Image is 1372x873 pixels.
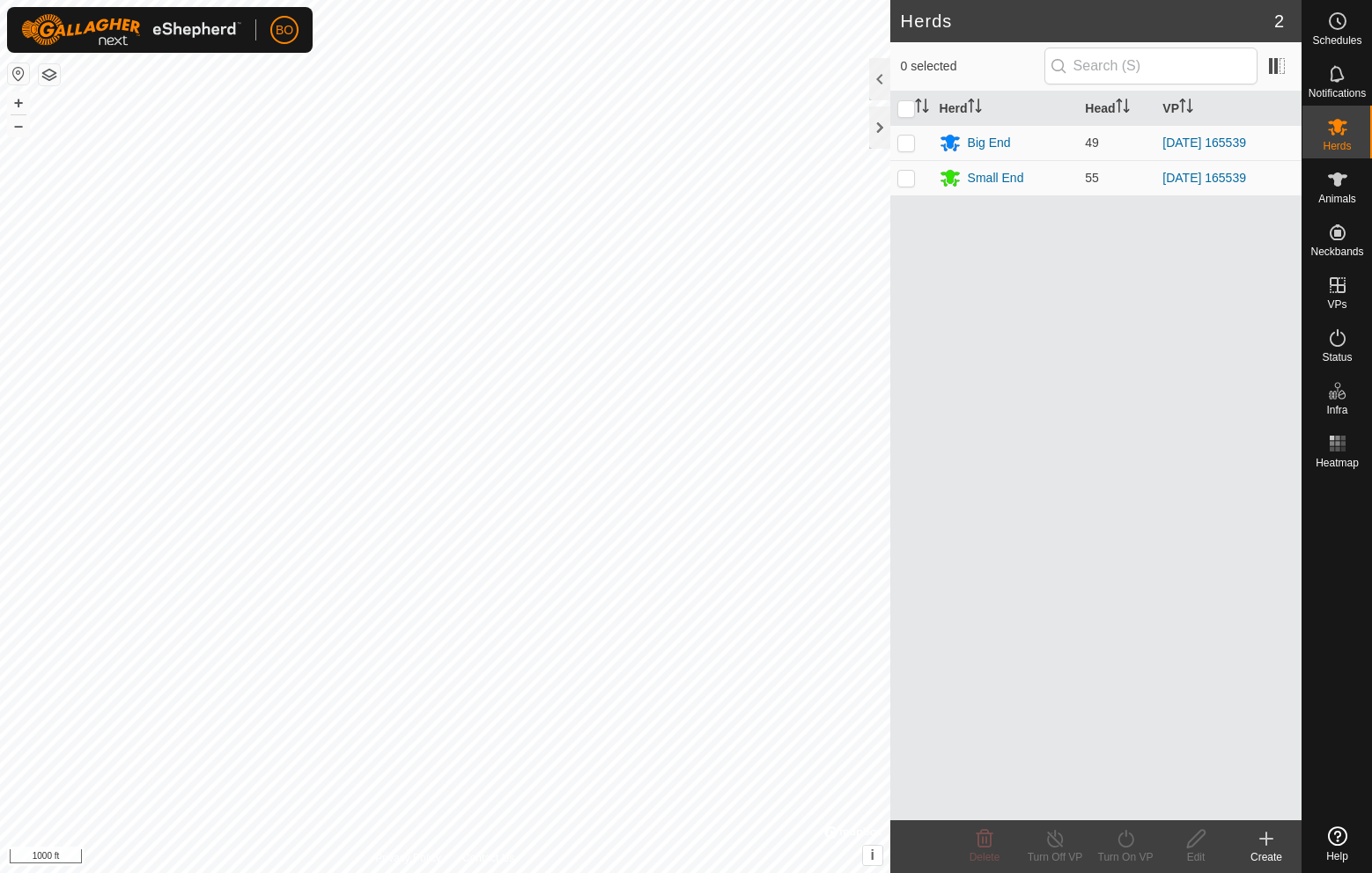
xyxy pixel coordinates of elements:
div: Turn On VP [1090,849,1161,865]
p-sorticon: Activate to sort [968,101,982,115]
button: i [863,846,882,865]
div: Turn Off VP [1020,849,1090,865]
span: Schedules [1312,35,1361,46]
span: Heatmap [1316,458,1359,468]
span: 49 [1085,136,1099,150]
a: Help [1302,819,1372,869]
th: Head [1078,92,1155,126]
a: [DATE] 165539 [1162,171,1246,185]
button: + [8,92,29,114]
span: Status [1322,352,1352,363]
a: Privacy Policy [375,850,441,866]
h2: Herds [901,11,1274,32]
span: 2 [1274,8,1284,34]
button: Map Layers [39,64,60,85]
a: [DATE] 165539 [1162,136,1246,150]
span: Notifications [1309,88,1366,99]
a: Contact Us [462,850,514,866]
span: Delete [970,851,1000,863]
span: BO [276,21,293,40]
p-sorticon: Activate to sort [1179,101,1193,115]
th: Herd [933,92,1079,126]
div: Small End [968,169,1024,187]
div: Create [1231,849,1302,865]
span: Help [1326,851,1348,862]
span: i [870,847,874,862]
p-sorticon: Activate to sort [1116,101,1130,115]
span: Animals [1318,194,1356,204]
div: Edit [1161,849,1231,865]
img: Gallagher Logo [21,14,241,46]
th: VP [1155,92,1302,126]
button: Reset Map [8,63,29,84]
span: Neckbands [1310,246,1363,257]
span: 0 selected [901,57,1044,76]
p-sorticon: Activate to sort [915,101,929,115]
span: Infra [1326,405,1347,415]
div: Big End [968,134,1011,152]
span: Herds [1323,141,1351,151]
button: – [8,115,29,136]
span: 55 [1085,171,1099,185]
input: Search (S) [1044,48,1258,84]
span: VPs [1327,299,1346,310]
